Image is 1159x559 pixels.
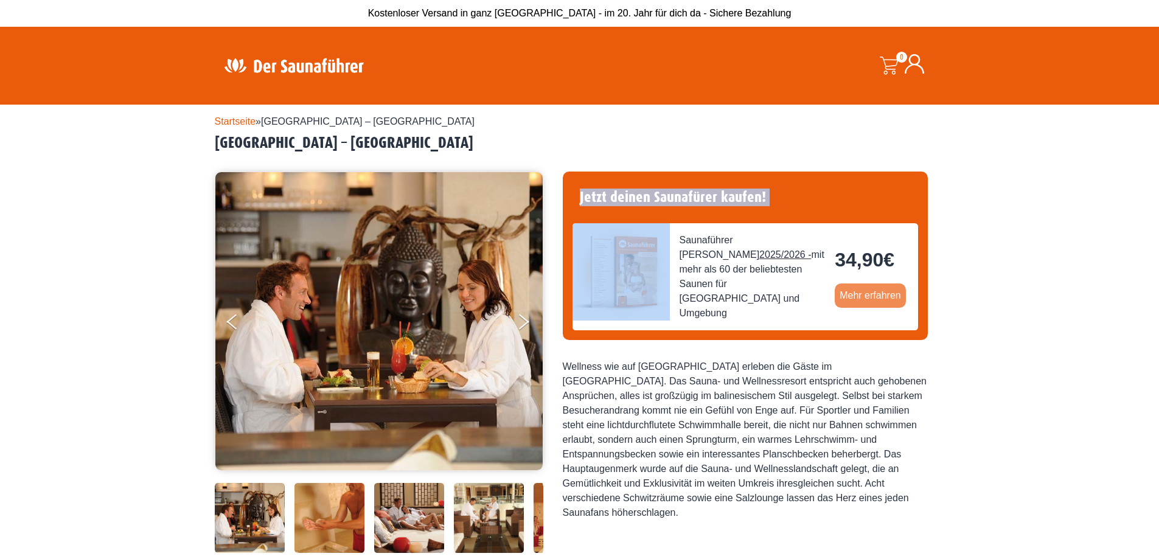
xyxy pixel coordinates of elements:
[215,116,475,127] span: »
[227,309,257,339] button: Previous
[261,116,475,127] span: [GEOGRAPHIC_DATA] – [GEOGRAPHIC_DATA]
[573,223,670,321] img: der-saunafuehrer-2025-west.jpg
[759,249,811,260] tcxspan: Call 2025/2026 - via 3CX
[883,249,894,271] span: €
[215,134,945,153] h2: [GEOGRAPHIC_DATA] – [GEOGRAPHIC_DATA]
[896,52,907,63] span: 0
[835,283,906,308] a: Mehr erfahren
[835,249,894,271] bdi: 34,90
[563,359,928,520] div: Wellness wie auf [GEOGRAPHIC_DATA] erleben die Gäste im [GEOGRAPHIC_DATA]. Das Sauna- und Wellnes...
[680,233,826,321] span: Saunaführer [PERSON_NAME] mit mehr als 60 der beliebtesten Saunen für [GEOGRAPHIC_DATA] und Umgebung
[215,116,256,127] a: Startseite
[573,181,918,214] h4: Jetzt deinen Saunafürer kaufen!
[368,8,792,18] span: Kostenloser Versand in ganz [GEOGRAPHIC_DATA] - im 20. Jahr für dich da - Sichere Bezahlung
[517,309,547,339] button: Next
